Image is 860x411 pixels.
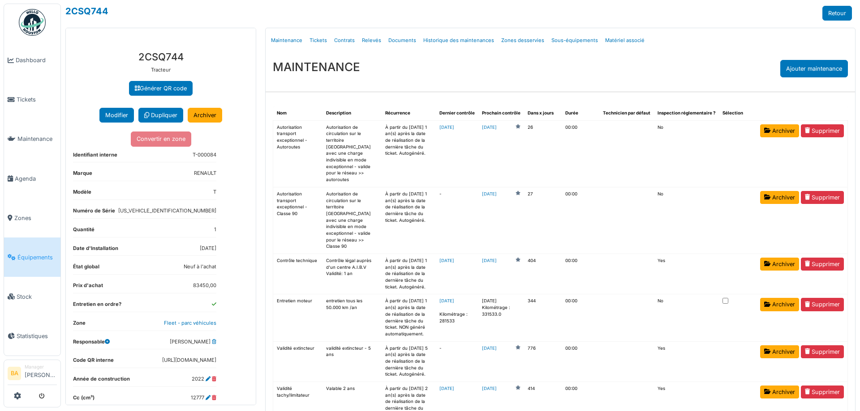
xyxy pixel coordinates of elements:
td: 00:00 [562,341,599,381]
li: BA [8,367,21,380]
dt: Modèle [73,188,91,199]
span: translation missing: fr.shared.yes [658,258,665,263]
dt: Quantité [73,226,95,237]
span: Dashboard [16,56,57,64]
a: 2CSQ744 [65,6,108,17]
a: Documents [385,30,420,51]
a: Tickets [306,30,331,51]
dd: 2022 [192,375,216,383]
dt: Identifiant interne [73,151,117,162]
dd: [PERSON_NAME] [170,338,216,346]
span: translation missing: fr.shared.no [658,125,663,130]
a: Fleet - parc véhicules [164,320,216,326]
td: Contrôle légal auprès d'un centre A.I.B.V Validité: 1 an [322,254,382,294]
dt: Date d'Installation [73,245,118,256]
td: - [436,341,478,381]
a: Archiver [760,298,799,311]
a: Archiver [760,386,799,398]
td: entretien tous les 50.000 km /an [322,294,382,341]
span: Zones [14,214,57,222]
td: Validité extincteur [273,341,323,381]
a: Supprimer [801,345,844,358]
a: Tickets [4,80,60,119]
td: 776 [524,341,562,381]
a: Générer QR code [129,81,193,96]
a: Sous-équipements [548,30,602,51]
a: Relevés [358,30,385,51]
a: [DATE] [482,345,497,352]
td: Contrôle technique [273,254,323,294]
dt: Marque [73,169,92,181]
dd: T [213,188,216,196]
td: 00:00 [562,187,599,254]
dd: [DATE] [200,245,216,252]
span: translation missing: fr.shared.no [658,298,663,303]
a: Retour [822,6,852,21]
th: Durée [562,106,599,120]
a: Supprimer [801,258,844,271]
span: Équipements [17,253,57,262]
a: Matériel associé [602,30,648,51]
dt: Code QR interne [73,356,114,368]
a: Historique des maintenances [420,30,498,51]
a: Équipements [4,237,60,277]
a: BA Manager[PERSON_NAME] [8,364,57,385]
a: [DATE] [482,386,497,392]
a: Archiver [760,258,799,271]
span: Stock [17,292,57,301]
a: [DATE] [439,258,454,263]
dt: Entretien en ordre? [73,301,121,312]
a: Archiver [760,191,799,204]
dt: Cc (cm³) [73,394,95,405]
button: Modifier [99,108,134,123]
a: Maintenance [267,30,306,51]
dd: 12777 [191,394,216,402]
dt: Année de construction [73,375,130,386]
a: Statistiques [4,316,60,356]
dd: Neuf à l'achat [184,263,216,271]
dt: État global [73,263,99,274]
th: Dernier contrôle [436,106,478,120]
td: Autorisation de circulation sur le territoire [GEOGRAPHIC_DATA] avec une charge indivisible en mo... [322,187,382,254]
a: [DATE] [482,258,497,264]
span: translation missing: fr.shared.yes [658,346,665,351]
a: [DATE] [482,191,497,198]
a: [DATE] [439,386,454,391]
dt: Prix d'achat [73,282,103,293]
dt: Zone [73,319,86,330]
th: Sélection [719,106,757,120]
td: 00:00 [562,254,599,294]
dd: [US_VEHICLE_IDENTIFICATION_NUMBER] [118,207,216,215]
td: - [436,187,478,254]
td: À partir du [DATE] 1 an(s) après la date de réalisation de la dernière tâche du ticket. NON génér... [382,294,436,341]
a: Supprimer [801,298,844,311]
th: Nom [273,106,323,120]
a: Contrats [331,30,358,51]
a: Supprimer [801,386,844,398]
li: [PERSON_NAME] [25,364,57,383]
div: Ajouter maintenance [780,60,848,77]
h3: MAINTENANCE [273,60,360,74]
td: 26 [524,120,562,187]
td: 404 [524,254,562,294]
th: Inspection réglementaire ? [654,106,719,120]
span: Agenda [15,174,57,183]
a: Zones [4,198,60,237]
td: À partir du [DATE] 5 an(s) après la date de réalisation de la dernière tâche du ticket. Autogénéré. [382,341,436,381]
a: Dashboard [4,41,60,80]
th: Description [322,106,382,120]
a: [DATE] [439,125,454,130]
td: 27 [524,187,562,254]
a: Stock [4,277,60,316]
a: [DATE] [439,298,454,303]
dd: RENAULT [194,169,216,177]
a: Supprimer [801,191,844,204]
td: 00:00 [562,294,599,341]
td: À partir du [DATE] 1 an(s) après la date de réalisation de la dernière tâche du ticket. Autogénéré. [382,187,436,254]
dd: 1 [214,226,216,233]
span: translation missing: fr.shared.no [658,191,663,196]
th: Dans x jours [524,106,562,120]
a: [DATE] [482,124,497,131]
a: Supprimer [801,124,844,137]
div: Manager [25,364,57,370]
